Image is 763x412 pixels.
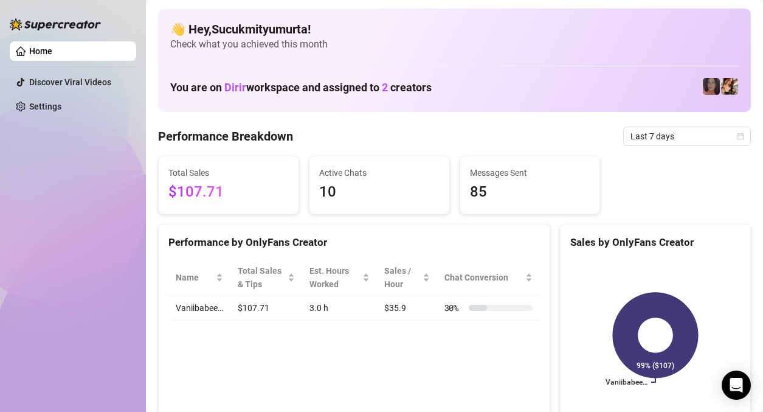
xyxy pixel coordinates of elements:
[382,81,388,94] span: 2
[630,127,744,145] span: Last 7 days
[722,371,751,400] div: Open Intercom Messenger
[302,296,378,320] td: 3.0 h
[470,166,590,180] span: Messages Sent
[29,46,52,56] a: Home
[230,296,302,320] td: $107.71
[176,271,213,284] span: Name
[703,78,720,95] img: Leylamour
[168,181,289,204] span: $107.71
[444,271,523,284] span: Chat Conversion
[168,296,230,320] td: Vaniibabee…
[737,133,744,140] span: calendar
[444,301,464,315] span: 30 %
[570,234,741,251] div: Sales by OnlyFans Creator
[377,296,437,320] td: $35.9
[170,81,432,94] h1: You are on workspace and assigned to creators
[168,166,289,180] span: Total Sales
[470,181,590,204] span: 85
[29,102,61,111] a: Settings
[319,166,440,180] span: Active Chats
[384,264,419,291] span: Sales / Hour
[10,18,101,30] img: logo-BBDzfeDw.svg
[158,128,293,145] h4: Performance Breakdown
[319,181,440,204] span: 10
[168,234,540,251] div: Performance by OnlyFans Creator
[437,259,540,296] th: Chat Conversion
[170,21,739,38] h4: 👋 Hey, Sucukmityumurta !
[377,259,437,296] th: Sales / Hour
[238,264,285,291] span: Total Sales & Tips
[721,78,738,95] img: Vaniibabee
[29,77,111,87] a: Discover Viral Videos
[170,38,739,51] span: Check what you achieved this month
[224,81,246,94] span: Dirir
[168,259,230,296] th: Name
[309,264,361,291] div: Est. Hours Worked
[230,259,302,296] th: Total Sales & Tips
[606,378,647,386] text: Vaniibabee…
